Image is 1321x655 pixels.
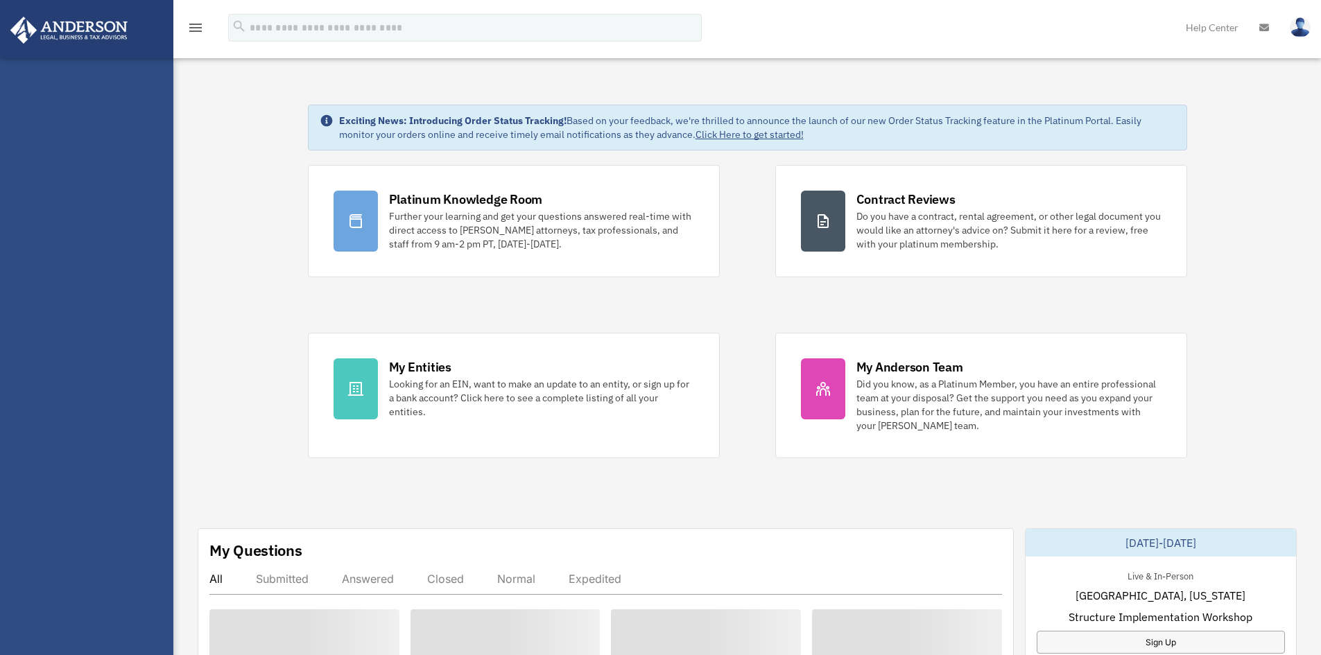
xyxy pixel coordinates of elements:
a: menu [187,24,204,36]
span: Structure Implementation Workshop [1069,609,1252,625]
strong: Exciting News: Introducing Order Status Tracking! [339,114,567,127]
div: Based on your feedback, we're thrilled to announce the launch of our new Order Status Tracking fe... [339,114,1175,141]
div: My Questions [209,540,302,561]
a: My Entities Looking for an EIN, want to make an update to an entity, or sign up for a bank accoun... [308,333,720,458]
div: Platinum Knowledge Room [389,191,543,208]
div: Submitted [256,572,309,586]
div: Contract Reviews [856,191,956,208]
div: All [209,572,223,586]
div: [DATE]-[DATE] [1026,529,1296,557]
div: My Anderson Team [856,358,963,376]
div: Do you have a contract, rental agreement, or other legal document you would like an attorney's ad... [856,209,1162,251]
div: Expedited [569,572,621,586]
img: Anderson Advisors Platinum Portal [6,17,132,44]
a: Click Here to get started! [696,128,804,141]
div: Live & In-Person [1116,568,1205,582]
span: [GEOGRAPHIC_DATA], [US_STATE] [1076,587,1245,604]
a: Contract Reviews Do you have a contract, rental agreement, or other legal document you would like... [775,165,1187,277]
a: My Anderson Team Did you know, as a Platinum Member, you have an entire professional team at your... [775,333,1187,458]
div: Closed [427,572,464,586]
div: Further your learning and get your questions answered real-time with direct access to [PERSON_NAM... [389,209,694,251]
div: Did you know, as a Platinum Member, you have an entire professional team at your disposal? Get th... [856,377,1162,433]
a: Sign Up [1037,631,1285,654]
i: menu [187,19,204,36]
a: Platinum Knowledge Room Further your learning and get your questions answered real-time with dire... [308,165,720,277]
div: Looking for an EIN, want to make an update to an entity, or sign up for a bank account? Click her... [389,377,694,419]
div: Normal [497,572,535,586]
div: My Entities [389,358,451,376]
img: User Pic [1290,17,1311,37]
i: search [232,19,247,34]
div: Answered [342,572,394,586]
